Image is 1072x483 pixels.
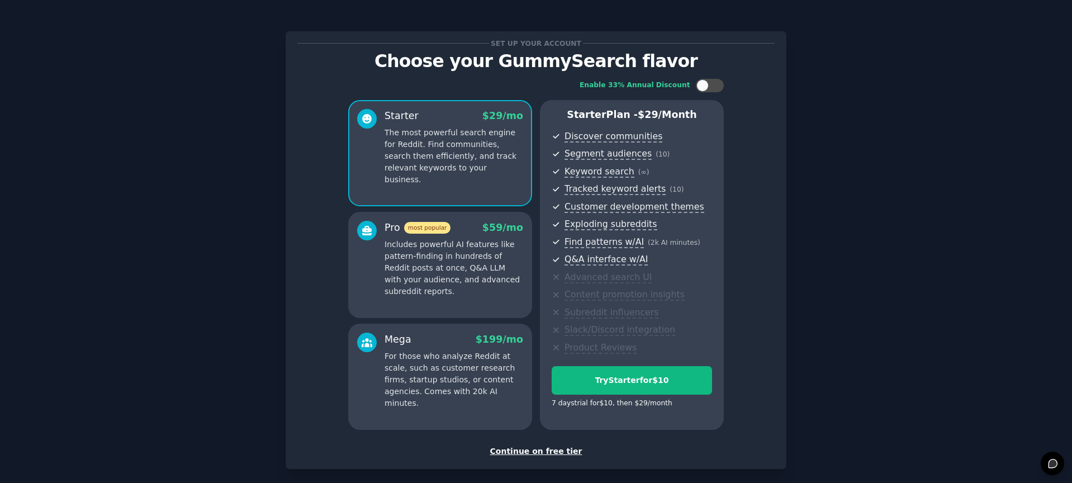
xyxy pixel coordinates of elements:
p: Starter Plan - [552,108,712,122]
span: Discover communities [565,131,662,143]
div: Starter [385,109,419,123]
span: $ 29 /month [638,109,697,120]
span: $ 199 /mo [476,334,523,345]
span: $ 29 /mo [482,110,523,121]
p: For those who analyze Reddit at scale, such as customer research firms, startup studios, or conte... [385,351,523,409]
div: 7 days trial for $10 , then $ 29 /month [552,399,672,409]
span: Segment audiences [565,148,652,160]
span: Q&A interface w/AI [565,254,648,266]
p: Includes powerful AI features like pattern-finding in hundreds of Reddit posts at once, Q&A LLM w... [385,239,523,297]
p: The most powerful search engine for Reddit. Find communities, search them efficiently, and track ... [385,127,523,186]
span: Tracked keyword alerts [565,183,666,195]
span: Keyword search [565,166,634,178]
span: ( 10 ) [670,186,684,193]
span: Advanced search UI [565,272,652,283]
span: ( 10 ) [656,150,670,158]
span: Set up your account [489,37,584,49]
span: most popular [404,222,451,234]
span: Exploding subreddits [565,219,657,230]
span: Content promotion insights [565,289,685,301]
div: Try Starter for $10 [552,375,711,386]
span: $ 59 /mo [482,222,523,233]
span: Slack/Discord integration [565,324,675,336]
div: Continue on free tier [297,446,775,457]
div: Mega [385,333,411,347]
span: Product Reviews [565,342,637,354]
span: ( 2k AI minutes ) [648,239,700,247]
button: TryStarterfor$10 [552,366,712,395]
span: Find patterns w/AI [565,236,644,248]
div: Enable 33% Annual Discount [580,80,690,91]
span: Subreddit influencers [565,307,658,319]
p: Choose your GummySearch flavor [297,51,775,71]
div: Pro [385,221,450,235]
span: ( ∞ ) [638,168,649,176]
span: Customer development themes [565,201,704,213]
